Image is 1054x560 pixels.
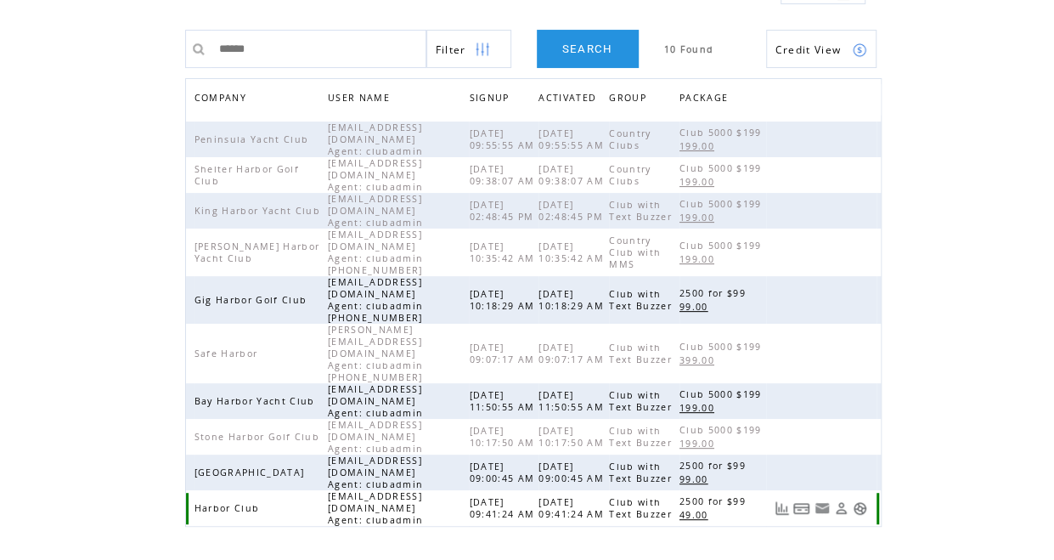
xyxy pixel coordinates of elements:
[538,163,608,187] span: [DATE] 09:38:07 AM
[679,507,717,522] a: 49.00
[469,389,538,413] span: [DATE] 11:50:55 AM
[609,235,661,270] span: Country Club with MMS
[679,400,723,415] a: 199.00
[679,495,750,507] span: 2500 for $99
[609,342,676,365] span: Club with Text Buzzer
[194,395,319,407] span: Bay Harbor Yacht Club
[679,301,713,313] span: 99.00
[194,88,251,112] span: COMPANY
[609,461,676,484] span: Club with Text Buzzer
[609,425,676,449] span: Club with Text Buzzer
[679,253,719,265] span: 199.00
[679,212,719,223] span: 199.00
[609,199,676,223] span: Club with Text Buzzer
[194,92,251,102] a: COMPANY
[328,193,427,229] span: [EMAIL_ADDRESS][DOMAIN_NAME] Agent: clubadmin
[679,140,719,152] span: 199.00
[469,342,538,365] span: [DATE] 09:07:17 AM
[194,163,299,187] span: Shelter Harbor Golf Club
[679,509,713,521] span: 49.00
[679,472,717,486] a: 99.00
[538,88,605,112] a: ACTIVATED
[194,205,324,217] span: King Harbor Yacht Club
[679,341,766,353] span: Club 5000 $199
[609,496,676,520] span: Club with Text Buzzer
[609,389,676,413] span: Club with Text Buzzer
[679,176,719,188] span: 199.00
[194,502,264,514] span: Harbor Club
[609,127,651,151] span: Country Clubs
[538,425,608,449] span: [DATE] 10:17:50 AM
[679,353,723,367] a: 399.00
[194,294,312,306] span: Gig Harbor Golf Club
[679,473,713,485] span: 99.00
[679,287,750,299] span: 2500 for $99
[469,496,538,520] span: [DATE] 09:41:24 AM
[679,88,736,112] a: PACKAGE
[328,383,427,419] span: [EMAIL_ADDRESS][DOMAIN_NAME] Agent: clubadmin
[609,88,651,112] span: GROUP
[609,163,651,187] span: Country Clubs
[679,139,723,153] a: 199.00
[609,88,655,112] a: GROUP
[679,388,766,400] span: Club 5000 $199
[814,501,830,516] a: Resend welcome email to this user
[469,88,513,112] span: SIGNUP
[679,299,717,314] a: 99.00
[469,240,538,264] span: [DATE] 10:35:42 AM
[853,501,867,516] a: Support
[475,31,490,69] img: filters.png
[436,42,466,57] span: Show filters
[766,30,876,68] a: Credit View
[194,467,309,478] span: [GEOGRAPHIC_DATA]
[538,240,608,264] span: [DATE] 10:35:42 AM
[469,92,513,102] a: SIGNUP
[328,490,427,526] span: [EMAIL_ADDRESS][DOMAIN_NAME] Agent: clubadmin
[426,30,511,68] a: Filter
[328,229,427,276] span: [EMAIL_ADDRESS][DOMAIN_NAME] Agent: clubadmin [PHONE_NUMBER]
[679,174,723,189] a: 199.00
[679,240,766,252] span: Club 5000 $199
[328,419,427,455] span: [EMAIL_ADDRESS][DOMAIN_NAME] Agent: clubadmin
[538,288,608,312] span: [DATE] 10:18:29 AM
[538,496,608,520] span: [DATE] 09:41:24 AM
[538,342,608,365] span: [DATE] 09:07:17 AM
[679,438,719,450] span: 199.00
[469,461,538,484] span: [DATE] 09:00:45 AM
[328,324,427,383] span: [PERSON_NAME][EMAIL_ADDRESS][DOMAIN_NAME] Agent: clubadmin [PHONE_NUMBER]
[538,199,607,223] span: [DATE] 02:48:45 PM
[679,252,723,266] a: 199.00
[328,92,394,102] a: USER NAME
[538,461,608,484] span: [DATE] 09:00:45 AM
[538,88,600,112] span: ACTIVATED
[679,127,766,139] span: Club 5000 $199
[852,42,867,58] img: credits.png
[469,425,538,449] span: [DATE] 10:17:50 AM
[194,240,320,264] span: [PERSON_NAME] Harbor Yacht Club
[679,424,766,436] span: Club 5000 $199
[775,42,842,57] span: Show Credits View
[469,163,538,187] span: [DATE] 09:38:07 AM
[775,501,789,516] a: View Usage
[537,30,639,68] a: SEARCH
[469,199,538,223] span: [DATE] 02:48:45 PM
[469,127,538,151] span: [DATE] 09:55:55 AM
[679,88,732,112] span: PACKAGE
[793,501,810,516] a: View Bills
[328,276,427,324] span: [EMAIL_ADDRESS][DOMAIN_NAME] Agent: clubadmin [PHONE_NUMBER]
[679,162,766,174] span: Club 5000 $199
[469,288,538,312] span: [DATE] 10:18:29 AM
[328,157,427,193] span: [EMAIL_ADDRESS][DOMAIN_NAME] Agent: clubadmin
[328,122,427,157] span: [EMAIL_ADDRESS][DOMAIN_NAME] Agent: clubadmin
[194,431,324,443] span: Stone Harbor Golf Club
[679,460,750,472] span: 2500 for $99
[538,389,608,413] span: [DATE] 11:50:55 AM
[664,43,714,55] span: 10 Found
[194,133,313,145] span: Peninsula Yacht Club
[834,501,848,516] a: View Profile
[679,210,723,224] a: 199.00
[328,88,394,112] span: USER NAME
[609,288,676,312] span: Club with Text Buzzer
[194,348,262,359] span: Safe Harbor
[679,436,723,450] a: 199.00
